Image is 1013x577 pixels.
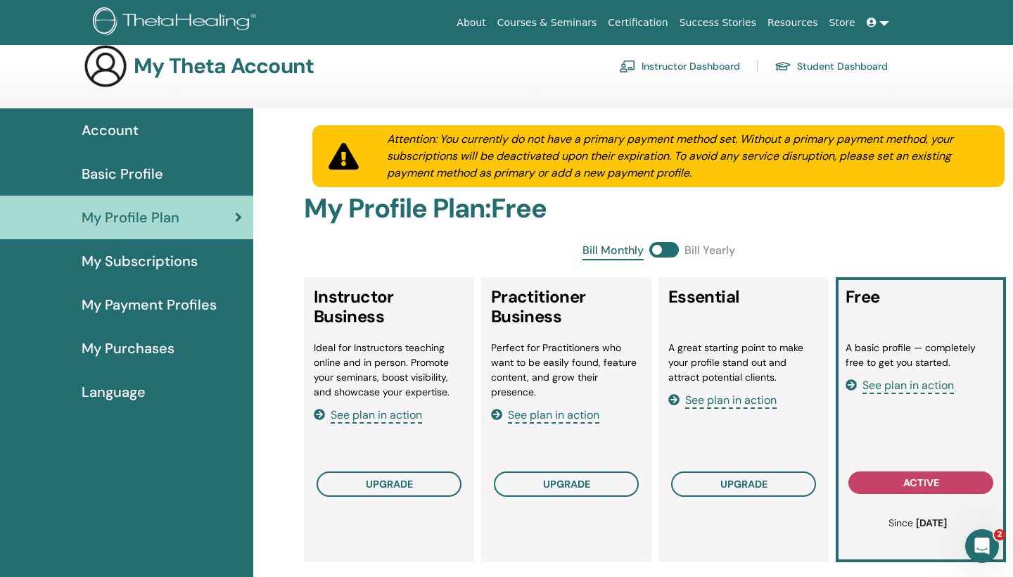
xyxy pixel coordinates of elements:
b: [DATE] [916,516,947,529]
li: A basic profile — completely free to get you started. [846,341,996,370]
span: My Profile Plan [82,207,179,228]
span: active [903,476,939,489]
span: upgrade [366,478,413,490]
li: A great starting point to make your profile stand out and attract potential clients. [668,341,819,385]
button: active [848,471,993,494]
a: Student Dashboard [775,55,888,77]
span: 2 [994,529,1005,540]
button: upgrade [494,471,639,497]
span: Language [82,381,146,402]
a: Store [824,10,861,36]
h3: My Theta Account [134,53,314,79]
a: See plan in action [668,393,777,407]
span: See plan in action [685,393,777,409]
button: upgrade [317,471,461,497]
span: Bill Monthly [582,242,644,260]
p: Since [853,516,982,531]
div: Attention: You currently do not have a primary payment method set. Without a primary payment meth... [370,131,1005,182]
span: My Subscriptions [82,251,198,272]
span: Bill Yearly [684,242,735,260]
span: See plan in action [862,378,954,394]
img: graduation-cap.svg [775,61,791,72]
span: My Payment Profiles [82,294,217,315]
span: Account [82,120,139,141]
span: upgrade [543,478,590,490]
a: Instructor Dashboard [619,55,740,77]
a: Success Stories [674,10,762,36]
img: logo.png [93,7,261,39]
a: See plan in action [491,407,599,422]
h2: My Profile Plan : Free [304,193,1013,225]
span: upgrade [720,478,767,490]
a: Certification [602,10,673,36]
span: See plan in action [508,407,599,424]
a: About [451,10,491,36]
span: See plan in action [331,407,422,424]
iframe: Intercom live chat [965,529,999,563]
button: upgrade [671,471,816,497]
li: Perfect for Practitioners who want to be easily found, feature content, and grow their presence. [491,341,642,400]
li: Ideal for Instructors teaching online and in person. Promote your seminars, boost visibility, and... [314,341,464,400]
img: generic-user-icon.jpg [83,44,128,89]
span: Basic Profile [82,163,163,184]
img: chalkboard-teacher.svg [619,60,636,72]
a: See plan in action [846,378,954,393]
a: Resources [762,10,824,36]
a: See plan in action [314,407,422,422]
a: Courses & Seminars [492,10,603,36]
span: My Purchases [82,338,174,359]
